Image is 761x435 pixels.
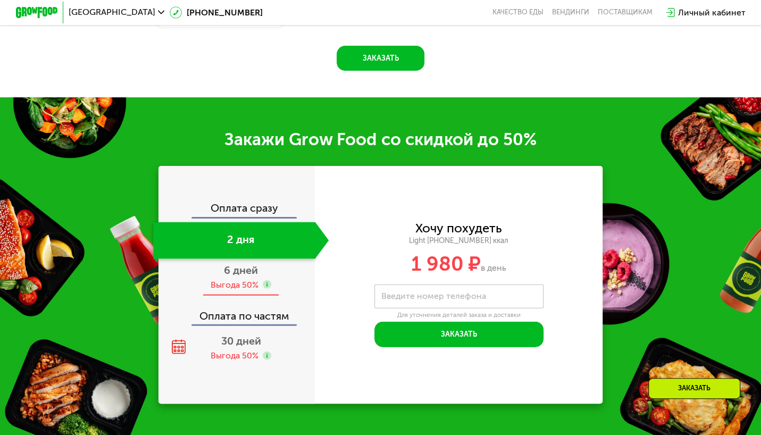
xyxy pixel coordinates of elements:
div: Для уточнения деталей заказа и доставки [374,311,543,319]
button: Заказать [374,322,543,347]
span: [GEOGRAPHIC_DATA] [69,8,155,16]
div: Заказать [648,378,740,399]
label: Введите номер телефона [381,294,486,299]
span: 30 дней [221,334,261,347]
a: [PHONE_NUMBER] [170,6,263,19]
span: в день [481,263,506,273]
div: Выгода 50% [211,350,258,362]
div: Оплата сразу [160,203,315,217]
div: Оплата по частям [160,300,315,325]
div: Light [PHONE_NUMBER] ккал [315,236,603,246]
a: Качество еды [492,8,543,16]
span: 6 дней [224,264,258,277]
div: поставщикам [598,8,653,16]
button: Заказать [337,46,424,71]
div: Личный кабинет [678,6,745,19]
span: 1 980 ₽ [411,252,481,276]
a: Вендинги [552,8,589,16]
div: Хочу похудеть [415,223,502,235]
div: Выгода 50% [211,279,258,291]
